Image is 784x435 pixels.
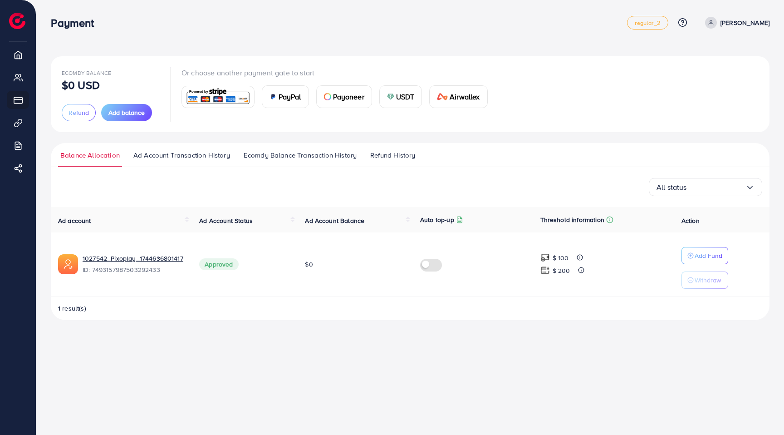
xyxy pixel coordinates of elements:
a: cardPayPal [262,85,309,108]
span: ID: 7493157987503292433 [83,265,185,274]
input: Search for option [687,180,745,194]
span: Ad Account Status [199,216,253,225]
img: top-up amount [540,253,550,262]
span: Action [681,216,700,225]
p: Or choose another payment gate to start [181,67,495,78]
p: $0 USD [62,79,100,90]
img: card [324,93,331,100]
span: All status [657,180,687,194]
p: Add Fund [695,250,722,261]
p: Auto top-up [420,214,454,225]
a: 1027542_Pixoplay_1744636801417 [83,254,185,263]
iframe: Chat [745,394,777,428]
span: PayPal [279,91,301,102]
span: Ad Account Transaction History [133,150,230,160]
button: Refund [62,104,96,121]
img: card [437,93,448,100]
span: Add balance [108,108,145,117]
span: Refund History [370,150,415,160]
img: top-up amount [540,266,550,275]
p: [PERSON_NAME] [720,17,769,28]
h3: Payment [51,16,101,30]
span: USDT [396,91,415,102]
p: Withdraw [695,275,721,286]
p: $ 200 [553,265,570,276]
span: Refund [69,108,89,117]
img: card [387,93,394,100]
a: cardUSDT [379,85,422,108]
span: Balance Allocation [60,150,120,160]
span: Ecomdy Balance Transaction History [244,150,357,160]
button: Withdraw [681,272,728,289]
div: <span class='underline'>1027542_Pixoplay_1744636801417</span></br>7493157987503292433 [83,254,185,275]
span: Ad account [58,216,91,225]
span: 1 result(s) [58,304,86,313]
p: $ 100 [553,252,569,263]
img: card [185,87,251,107]
img: logo [9,13,25,29]
a: [PERSON_NAME] [701,17,769,29]
p: Threshold information [540,214,604,225]
div: Search for option [649,178,762,196]
a: cardAirwallex [429,85,487,108]
img: card [269,93,277,100]
span: regular_2 [635,20,660,26]
span: Airwallex [450,91,480,102]
span: Ecomdy Balance [62,69,111,77]
img: ic-ads-acc.e4c84228.svg [58,254,78,274]
span: Payoneer [333,91,364,102]
span: Approved [199,258,238,270]
button: Add balance [101,104,152,121]
a: regular_2 [627,16,668,30]
span: Ad Account Balance [305,216,364,225]
a: card [181,86,255,108]
a: cardPayoneer [316,85,372,108]
span: $0 [305,260,313,269]
button: Add Fund [681,247,728,264]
